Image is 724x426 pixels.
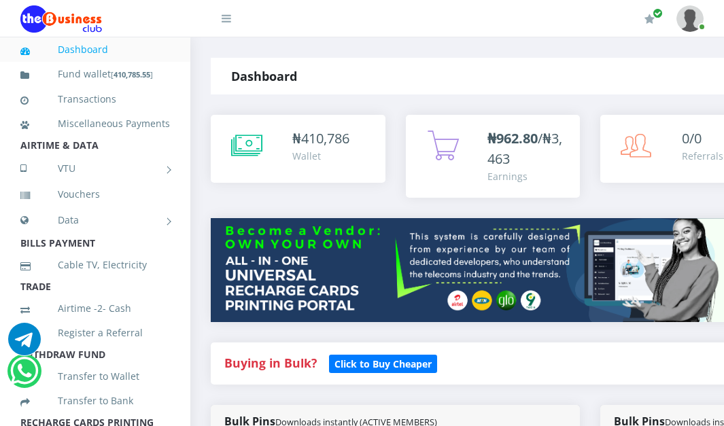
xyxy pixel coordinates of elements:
[20,179,170,210] a: Vouchers
[10,365,38,387] a: Chat for support
[329,355,437,371] a: Click to Buy Cheaper
[334,357,432,370] b: Click to Buy Cheaper
[292,128,349,149] div: ₦
[20,108,170,139] a: Miscellaneous Payments
[20,84,170,115] a: Transactions
[20,5,102,33] img: Logo
[406,115,581,198] a: ₦962.80/₦3,463 Earnings
[644,14,655,24] i: Renew/Upgrade Subscription
[20,385,170,416] a: Transfer to Bank
[20,317,170,349] a: Register a Referral
[224,355,317,371] strong: Buying in Bulk?
[487,129,538,147] b: ₦962.80
[114,69,150,79] b: 410,785.55
[487,129,562,168] span: /₦3,463
[676,5,704,32] img: User
[20,361,170,392] a: Transfer to Wallet
[20,58,170,90] a: Fund wallet[410,785.55]
[20,34,170,65] a: Dashboard
[487,169,567,183] div: Earnings
[211,115,385,183] a: ₦410,786 Wallet
[20,293,170,324] a: Airtime -2- Cash
[682,129,702,147] span: 0/0
[111,69,153,79] small: [ ]
[292,149,349,163] div: Wallet
[20,203,170,237] a: Data
[301,129,349,147] span: 410,786
[20,249,170,281] a: Cable TV, Electricity
[653,8,663,18] span: Renew/Upgrade Subscription
[231,68,297,84] strong: Dashboard
[682,149,723,163] div: Referrals
[20,152,170,185] a: VTU
[8,333,41,355] a: Chat for support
